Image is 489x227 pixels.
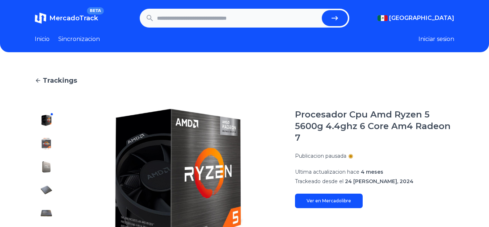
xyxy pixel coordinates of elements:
span: BETA [87,7,104,15]
img: Procesador Cpu Amd Ryzen 5 5600g 4.4ghz 6 Core Am4 Radeon 7 [41,184,52,196]
p: Publicacion pausada [295,152,346,160]
span: 24 [PERSON_NAME], 2024 [345,178,413,185]
span: Ultima actualizacion hace [295,169,359,175]
img: Procesador Cpu Amd Ryzen 5 5600g 4.4ghz 6 Core Am4 Radeon 7 [41,138,52,149]
img: Procesador Cpu Amd Ryzen 5 5600g 4.4ghz 6 Core Am4 Radeon 7 [41,161,52,173]
span: 4 meses [361,169,383,175]
h1: Procesador Cpu Amd Ryzen 5 5600g 4.4ghz 6 Core Am4 Radeon 7 [295,109,454,144]
span: [GEOGRAPHIC_DATA] [389,14,454,22]
a: Trackings [35,75,454,86]
a: Sincronizacion [58,35,100,44]
span: MercadoTrack [49,14,98,22]
img: Procesador Cpu Amd Ryzen 5 5600g 4.4ghz 6 Core Am4 Radeon 7 [41,207,52,219]
img: Procesador Cpu Amd Ryzen 5 5600g 4.4ghz 6 Core Am4 Radeon 7 [41,115,52,126]
a: Inicio [35,35,50,44]
span: Trackings [43,75,77,86]
button: [GEOGRAPHIC_DATA] [378,14,454,22]
span: Trackeado desde el [295,178,343,185]
button: Iniciar sesion [418,35,454,44]
img: MercadoTrack [35,12,46,24]
a: Ver en Mercadolibre [295,194,363,208]
a: MercadoTrackBETA [35,12,98,24]
img: Mexico [378,15,388,21]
